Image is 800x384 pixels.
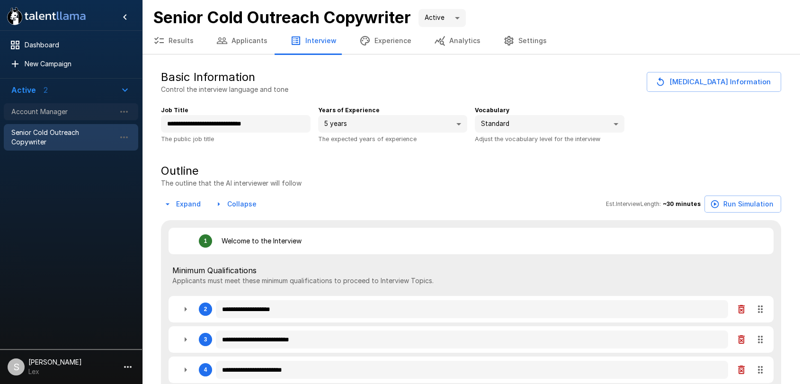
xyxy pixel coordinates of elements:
[161,107,188,114] b: Job Title
[663,200,701,207] b: ~ 30 minutes
[423,27,492,54] button: Analytics
[169,296,773,322] div: 2
[475,115,624,133] div: Standard
[418,9,466,27] div: Active
[318,115,468,133] div: 5 years
[279,27,348,54] button: Interview
[212,196,260,213] button: Collapse
[606,199,661,209] span: Est. Interview Length:
[161,85,288,94] p: Control the interview language and tone
[142,27,205,54] button: Results
[475,134,624,144] p: Adjust the vocabulary level for the interview
[318,134,468,144] p: The expected years of experience
[205,27,279,54] button: Applicants
[161,134,311,144] p: The public job title
[172,276,770,286] p: Applicants must meet these minimum qualifications to proceed to Interview Topics.
[704,196,781,213] button: Run Simulation
[647,72,781,92] button: [MEDICAL_DATA] Information
[153,8,411,27] b: Senior Cold Outreach Copywriter
[172,265,770,276] span: Minimum Qualifications
[161,179,302,188] p: The outline that the AI interviewer will follow
[161,163,302,179] h5: Outline
[222,236,302,246] p: Welcome to the Interview
[204,306,207,313] div: 2
[161,196,204,213] button: Expand
[492,27,558,54] button: Settings
[204,366,207,373] div: 4
[348,27,423,54] button: Experience
[161,70,255,85] h5: Basic Information
[475,107,509,114] b: Vocabulary
[204,238,207,244] div: 1
[169,326,773,353] div: 3
[204,336,207,343] div: 3
[318,107,380,114] b: Years of Experience
[169,357,773,383] div: 4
